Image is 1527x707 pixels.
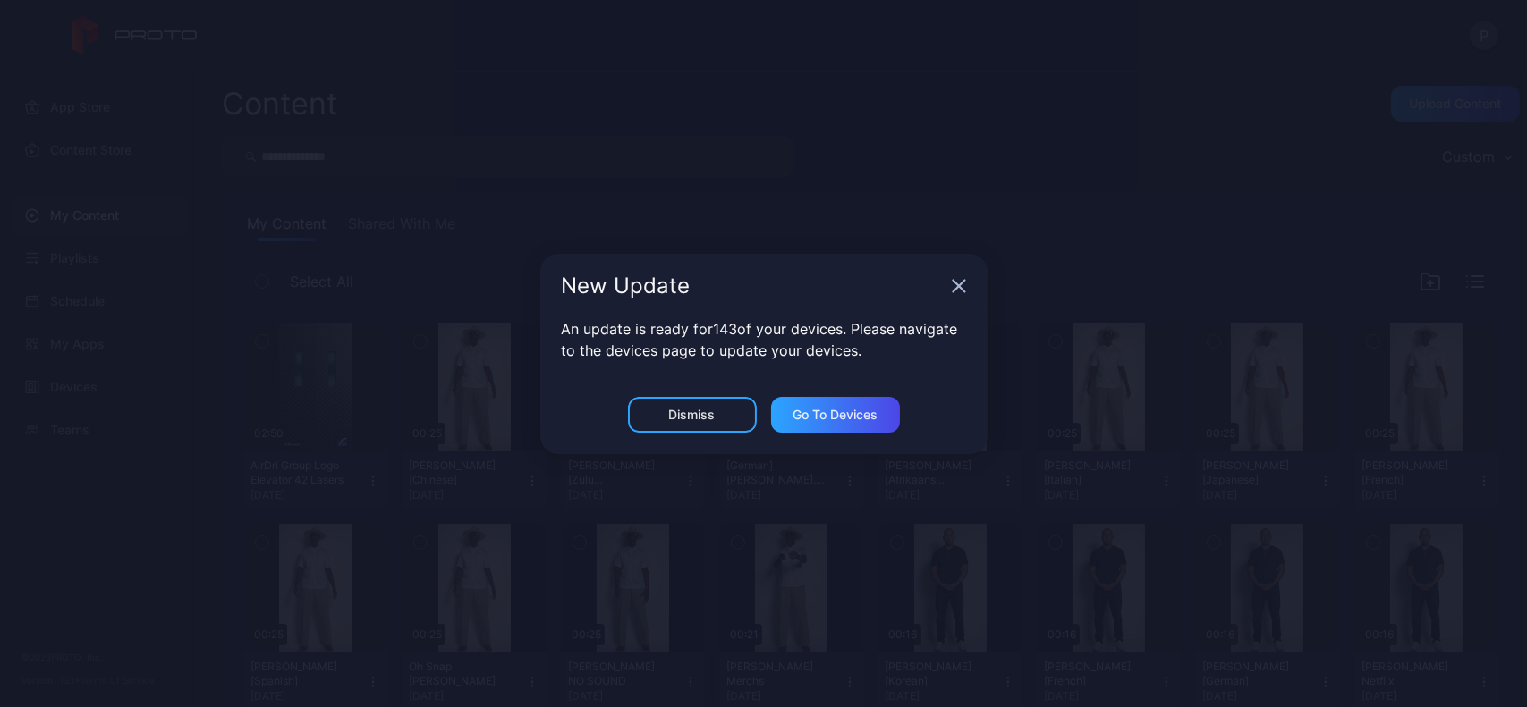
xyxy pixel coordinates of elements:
div: Dismiss [669,408,716,422]
button: Go to devices [771,397,900,433]
div: Go to devices [793,408,878,422]
button: Dismiss [628,397,757,433]
div: New Update [562,275,945,297]
p: An update is ready for 143 of your devices. Please navigate to the devices page to update your de... [562,318,966,361]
